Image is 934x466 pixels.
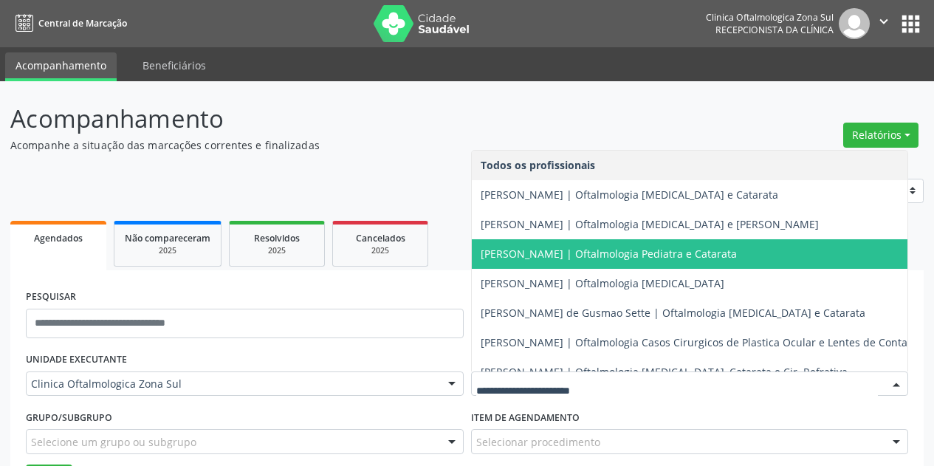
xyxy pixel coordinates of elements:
i:  [876,13,892,30]
img: img [839,8,870,39]
button:  [870,8,898,39]
span: Cancelados [356,232,405,244]
span: Não compareceram [125,232,210,244]
span: [PERSON_NAME] | Oftalmologia [MEDICAL_DATA] e Catarata [481,188,778,202]
label: UNIDADE EXECUTANTE [26,349,127,371]
span: Todos os profissionais [481,158,595,172]
span: Clinica Oftalmologica Zona Sul [31,377,433,391]
label: Item de agendamento [471,406,580,429]
span: [PERSON_NAME] de Gusmao Sette | Oftalmologia [MEDICAL_DATA] e Catarata [481,306,865,320]
span: [PERSON_NAME] | Oftalmologia [MEDICAL_DATA] [481,276,724,290]
a: Beneficiários [132,52,216,78]
span: [PERSON_NAME] | Oftalmologia [MEDICAL_DATA] e [PERSON_NAME] [481,217,819,231]
button: Relatórios [843,123,918,148]
div: 2025 [240,245,314,256]
span: [PERSON_NAME] | Oftalmologia [MEDICAL_DATA], Catarata e Cir. Refrativa [481,365,848,379]
span: [PERSON_NAME] | Oftalmologia Casos Cirurgicos de Plastica Ocular e Lentes de Contato [481,335,917,349]
span: Central de Marcação [38,17,127,30]
label: PESQUISAR [26,286,76,309]
label: Grupo/Subgrupo [26,406,112,429]
span: Agendados [34,232,83,244]
span: Resolvidos [254,232,300,244]
p: Acompanhe a situação das marcações correntes e finalizadas [10,137,650,153]
a: Central de Marcação [10,11,127,35]
span: Recepcionista da clínica [715,24,834,36]
div: 2025 [343,245,417,256]
span: Selecionar procedimento [476,434,600,450]
button: apps [898,11,924,37]
span: [PERSON_NAME] | Oftalmologia Pediatra e Catarata [481,247,737,261]
span: Selecione um grupo ou subgrupo [31,434,196,450]
div: 2025 [125,245,210,256]
a: Acompanhamento [5,52,117,81]
div: Clinica Oftalmologica Zona Sul [706,11,834,24]
p: Acompanhamento [10,100,650,137]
